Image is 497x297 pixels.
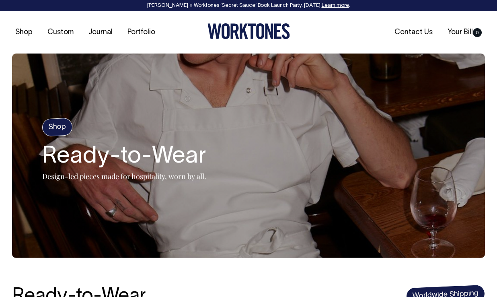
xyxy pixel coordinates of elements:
div: [PERSON_NAME] × Worktones ‘Secret Sauce’ Book Launch Party, [DATE]. . [8,3,489,8]
a: Learn more [322,3,349,8]
a: Custom [44,26,77,39]
a: Shop [12,26,36,39]
a: Journal [85,26,116,39]
p: Design-led pieces made for hospitality, worn by all. [42,171,206,181]
span: 0 [473,28,482,37]
h4: Shop [42,118,73,136]
a: Contact Us [391,26,436,39]
h2: Ready-to-Wear [42,144,206,170]
a: Portfolio [124,26,158,39]
a: Your Bill0 [444,26,485,39]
